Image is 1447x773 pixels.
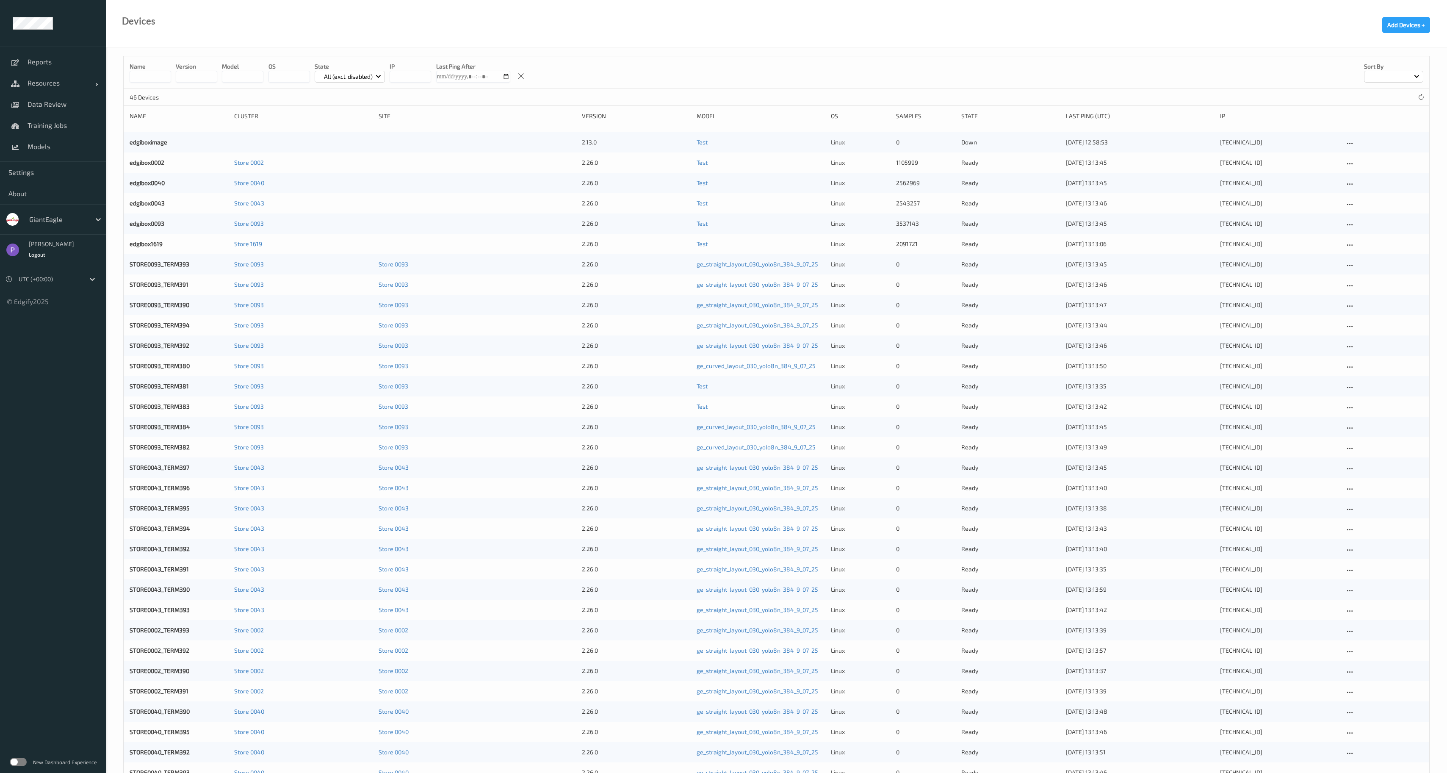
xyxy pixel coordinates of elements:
p: linux [831,463,890,472]
div: [TECHNICAL_ID] [1220,341,1339,350]
a: Store 0093 [379,362,408,369]
a: Store 0093 [234,362,264,369]
p: linux [831,362,890,370]
a: ge_curved_layout_030_yolo8n_384_9_07_25 [697,362,816,369]
div: [TECHNICAL_ID] [1220,626,1339,634]
p: linux [831,301,890,309]
p: ready [961,484,1060,492]
a: STORE0043_TERM390 [130,586,190,593]
div: [DATE] 13:13:46 [1066,199,1214,208]
p: model [222,62,263,71]
a: Store 0002 [234,159,264,166]
a: Test [697,179,708,186]
p: ready [961,606,1060,614]
div: 2.26.0 [582,260,691,269]
div: 0 [896,463,955,472]
a: STORE0040_TERM395 [130,728,190,735]
div: 0 [896,362,955,370]
p: State [315,62,385,71]
p: ready [961,463,1060,472]
div: [TECHNICAL_ID] [1220,158,1339,167]
div: 2.26.0 [582,646,691,655]
div: [TECHNICAL_ID] [1220,565,1339,574]
p: linux [831,545,890,553]
a: ge_curved_layout_030_yolo8n_384_9_07_25 [697,443,816,451]
p: ready [961,240,1060,248]
div: [DATE] 13:13:42 [1066,606,1214,614]
div: Name [130,112,228,120]
a: ge_straight_layout_030_yolo8n_384_9_07_25 [697,525,818,532]
p: ready [961,545,1060,553]
div: 2.26.0 [582,321,691,330]
a: STORE0002_TERM391 [130,687,188,695]
div: OS [831,112,890,120]
a: Test [697,220,708,227]
div: [DATE] 13:13:47 [1066,301,1214,309]
div: 2.26.0 [582,280,691,289]
a: ge_straight_layout_030_yolo8n_384_9_07_25 [697,667,818,674]
a: Store 0002 [379,667,408,674]
p: ready [961,362,1060,370]
div: 2.26.0 [582,484,691,492]
p: 46 Devices [130,93,193,102]
div: [DATE] 13:13:45 [1066,158,1214,167]
a: Store 0043 [234,565,264,573]
a: Store 0040 [379,748,409,756]
a: STORE0002_TERM390 [130,667,189,674]
a: Store 0093 [234,382,264,390]
a: Test [697,382,708,390]
p: linux [831,565,890,574]
a: STORE0043_TERM397 [130,464,189,471]
a: Store 0040 [379,728,409,735]
a: ge_straight_layout_030_yolo8n_384_9_07_25 [697,260,818,268]
p: linux [831,321,890,330]
a: Test [697,199,708,207]
a: edgibox1619 [130,240,163,247]
div: [DATE] 13:13:43 [1066,524,1214,533]
a: STORE0043_TERM391 [130,565,189,573]
a: ge_straight_layout_030_yolo8n_384_9_07_25 [697,586,818,593]
a: STORE0043_TERM392 [130,545,190,552]
a: edgibox0043 [130,199,165,207]
a: Store 0093 [234,281,264,288]
div: 0 [896,402,955,411]
a: Store 0043 [234,504,264,512]
p: linux [831,443,890,452]
a: Store 0043 [234,545,264,552]
a: STORE0043_TERM394 [130,525,190,532]
div: [DATE] 13:13:06 [1066,240,1214,248]
p: ready [961,341,1060,350]
a: Store 0040 [234,748,264,756]
div: 0 [896,341,955,350]
div: 2.26.0 [582,199,691,208]
a: ge_straight_layout_030_yolo8n_384_9_07_25 [697,626,818,634]
a: STORE0002_TERM392 [130,647,189,654]
a: ge_straight_layout_030_yolo8n_384_9_07_25 [697,301,818,308]
p: ready [961,524,1060,533]
p: linux [831,585,890,594]
div: 2.26.0 [582,585,691,594]
button: Add Devices + [1382,17,1430,33]
p: ready [961,219,1060,228]
div: 2.26.0 [582,341,691,350]
p: Last Ping After [436,62,510,71]
div: [TECHNICAL_ID] [1220,646,1339,655]
p: linux [831,524,890,533]
a: Store 0093 [379,423,408,430]
div: [DATE] 13:13:40 [1066,545,1214,553]
a: Store 0043 [234,464,264,471]
a: STORE0093_TERM382 [130,443,190,451]
a: Store 0043 [379,565,409,573]
p: ready [961,179,1060,187]
p: linux [831,158,890,167]
div: 0 [896,585,955,594]
div: [TECHNICAL_ID] [1220,545,1339,553]
p: ready [961,301,1060,309]
a: STORE0093_TERM381 [130,382,189,390]
div: version [582,112,691,120]
div: 2.26.0 [582,179,691,187]
a: Store 0043 [234,484,264,491]
p: linux [831,341,890,350]
div: [TECHNICAL_ID] [1220,524,1339,533]
div: [TECHNICAL_ID] [1220,585,1339,594]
